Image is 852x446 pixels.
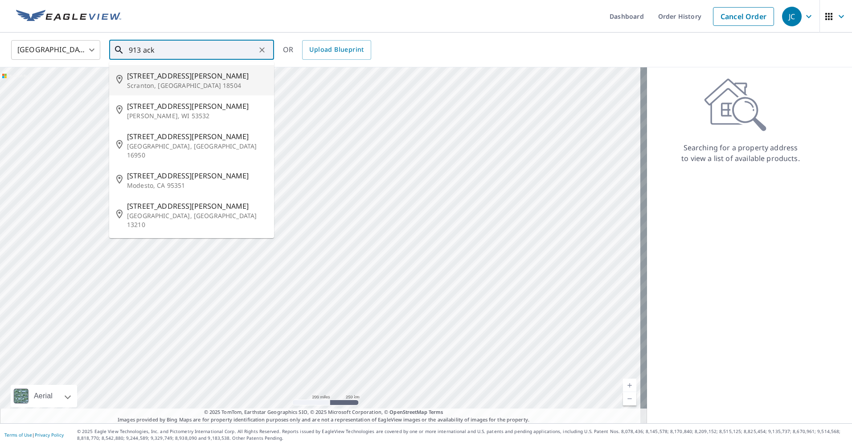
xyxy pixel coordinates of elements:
span: [STREET_ADDRESS][PERSON_NAME] [127,201,267,211]
span: [STREET_ADDRESS][PERSON_NAME] [127,170,267,181]
span: © 2025 TomTom, Earthstar Geographics SIO, © 2025 Microsoft Corporation, © [204,409,443,416]
a: Cancel Order [713,7,774,26]
a: Current Level 5, Zoom In [623,379,636,392]
p: [PERSON_NAME], WI 53532 [127,111,267,120]
a: OpenStreetMap [389,409,427,415]
p: Modesto, CA 95351 [127,181,267,190]
a: Upload Blueprint [302,40,371,60]
span: [STREET_ADDRESS][PERSON_NAME] [127,101,267,111]
button: Clear [256,44,268,56]
a: Terms [429,409,443,415]
img: EV Logo [16,10,121,23]
p: © 2025 Eagle View Technologies, Inc. and Pictometry International Corp. All Rights Reserved. Repo... [77,428,848,442]
span: Upload Blueprint [309,44,364,55]
a: Current Level 5, Zoom Out [623,392,636,405]
span: [STREET_ADDRESS][PERSON_NAME] [127,131,267,142]
p: | [4,432,64,438]
a: Terms of Use [4,432,32,438]
div: JC [782,7,802,26]
div: Aerial [11,385,77,407]
p: Searching for a property address to view a list of available products. [681,142,800,164]
p: [GEOGRAPHIC_DATA], [GEOGRAPHIC_DATA] 13210 [127,211,267,229]
p: Scranton, [GEOGRAPHIC_DATA] 18504 [127,81,267,90]
div: [GEOGRAPHIC_DATA] [11,37,100,62]
span: [STREET_ADDRESS][PERSON_NAME] [127,70,267,81]
p: [GEOGRAPHIC_DATA], [GEOGRAPHIC_DATA] 16950 [127,142,267,160]
div: OR [283,40,371,60]
a: Privacy Policy [35,432,64,438]
div: Aerial [31,385,55,407]
input: Search by address or latitude-longitude [129,37,256,62]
